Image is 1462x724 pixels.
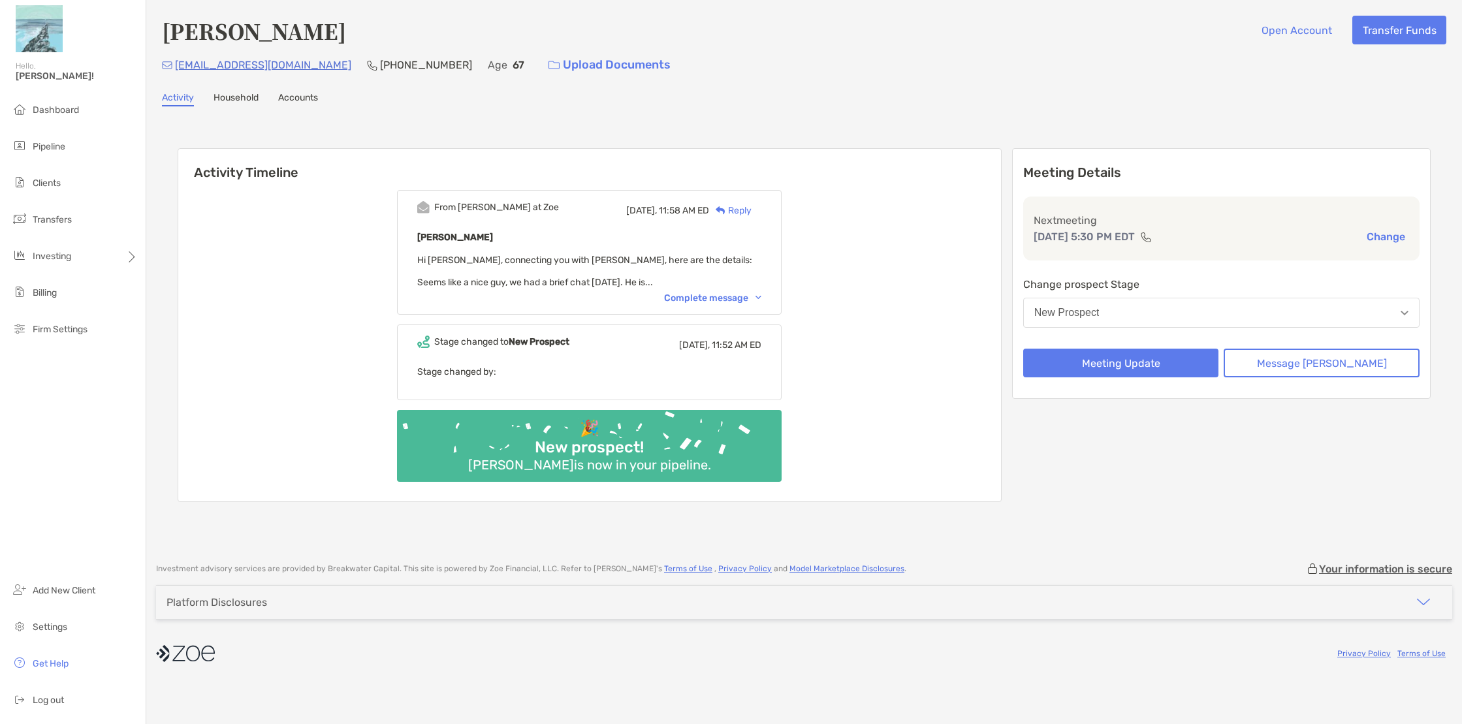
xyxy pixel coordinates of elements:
[12,138,27,153] img: pipeline icon
[664,564,712,573] a: Terms of Use
[1337,649,1391,658] a: Privacy Policy
[664,292,761,304] div: Complete message
[12,655,27,670] img: get-help icon
[575,419,605,438] div: 🎉
[513,57,524,73] p: 67
[33,104,79,116] span: Dashboard
[12,618,27,634] img: settings icon
[548,61,560,70] img: button icon
[175,57,351,73] p: [EMAIL_ADDRESS][DOMAIN_NAME]
[1023,276,1420,292] p: Change prospect Stage
[156,639,215,669] img: company logo
[488,57,507,73] p: Age
[1224,349,1420,377] button: Message [PERSON_NAME]
[33,214,72,225] span: Transfers
[1416,594,1431,610] img: icon arrow
[33,141,65,152] span: Pipeline
[278,92,318,106] a: Accounts
[162,61,172,69] img: Email Icon
[417,336,430,348] img: Event icon
[1140,232,1152,242] img: communication type
[12,321,27,336] img: firm-settings icon
[156,564,906,574] p: Investment advisory services are provided by Breakwater Capital . This site is powered by Zoe Fin...
[33,658,69,669] span: Get Help
[540,51,679,79] a: Upload Documents
[1397,649,1446,658] a: Terms of Use
[712,339,761,351] span: 11:52 AM ED
[1251,16,1342,44] button: Open Account
[1352,16,1446,44] button: Transfer Funds
[12,174,27,190] img: clients icon
[380,57,472,73] p: [PHONE_NUMBER]
[178,149,1001,180] h6: Activity Timeline
[716,206,725,215] img: Reply icon
[12,247,27,263] img: investing icon
[1034,307,1100,319] div: New Prospect
[1401,311,1408,315] img: Open dropdown arrow
[679,339,710,351] span: [DATE],
[1034,228,1135,245] p: [DATE] 5:30 PM EDT
[1363,230,1409,244] button: Change
[789,564,904,573] a: Model Marketplace Disclosures
[417,232,493,243] b: [PERSON_NAME]
[12,582,27,597] img: add_new_client icon
[1319,563,1452,575] p: Your information is secure
[12,211,27,227] img: transfers icon
[1023,349,1219,377] button: Meeting Update
[755,296,761,300] img: Chevron icon
[162,92,194,106] a: Activity
[16,5,63,52] img: Zoe Logo
[162,16,346,46] h4: [PERSON_NAME]
[12,284,27,300] img: billing icon
[417,255,752,288] span: Hi [PERSON_NAME], connecting you with [PERSON_NAME], here are the details: Seems like a nice guy,...
[33,695,64,706] span: Log out
[214,92,259,106] a: Household
[463,457,716,473] div: [PERSON_NAME] is now in your pipeline.
[434,336,569,347] div: Stage changed to
[709,204,752,217] div: Reply
[417,201,430,213] img: Event icon
[33,585,95,596] span: Add New Client
[509,336,569,347] b: New Prospect
[33,178,61,189] span: Clients
[626,205,657,216] span: [DATE],
[33,251,71,262] span: Investing
[12,691,27,707] img: logout icon
[417,364,761,380] p: Stage changed by:
[530,438,649,457] div: New prospect!
[16,71,138,82] span: [PERSON_NAME]!
[12,101,27,117] img: dashboard icon
[1034,212,1409,228] p: Next meeting
[1023,298,1420,328] button: New Prospect
[434,202,559,213] div: From [PERSON_NAME] at Zoe
[33,287,57,298] span: Billing
[33,622,67,633] span: Settings
[367,60,377,71] img: Phone Icon
[167,596,267,608] div: Platform Disclosures
[659,205,709,216] span: 11:58 AM ED
[1023,165,1420,181] p: Meeting Details
[33,324,87,335] span: Firm Settings
[718,564,772,573] a: Privacy Policy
